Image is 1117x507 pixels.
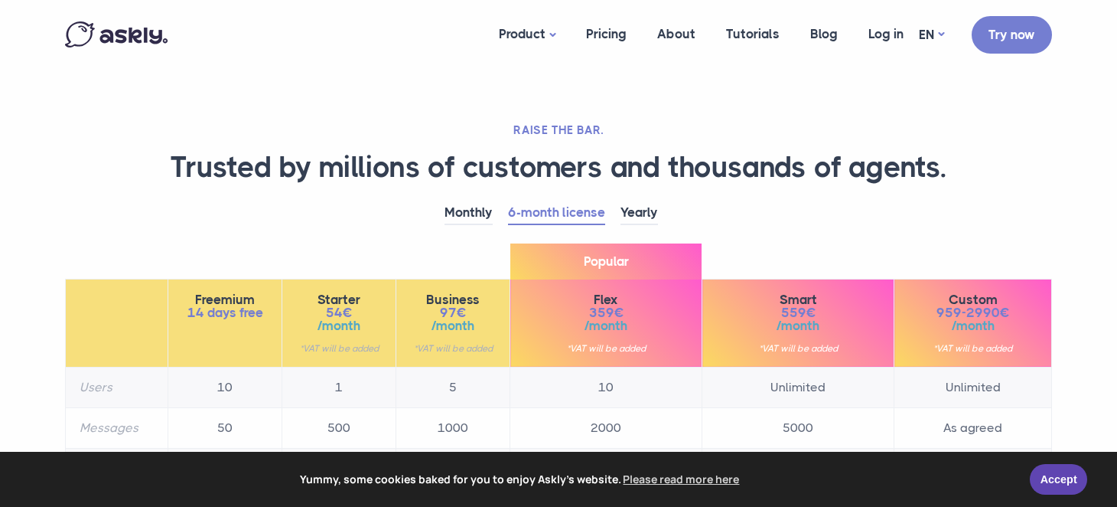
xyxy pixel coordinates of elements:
[716,306,880,319] span: 559€
[410,293,496,306] span: Business
[571,5,642,64] a: Pricing
[396,407,510,448] td: 1000
[168,407,282,448] td: 50
[296,319,382,332] span: /month
[65,123,1052,138] h2: RAISE THE BAR.
[711,5,795,64] a: Tutorials
[445,201,493,225] a: Monthly
[296,344,382,353] small: *VAT will be added
[908,293,1037,306] span: Custom
[524,293,688,306] span: Flex
[396,448,510,507] td: 100
[296,306,382,319] span: 54€
[484,5,571,65] a: Product
[282,448,396,507] td: 50
[65,149,1052,186] h1: Trusted by millions of customers and thousands of agents.
[510,367,702,407] td: 10
[22,468,1019,491] span: Yummy, some cookies baked for you to enjoy Askly's website.
[621,468,742,491] a: learn more about cookies
[510,407,702,448] td: 2000
[972,16,1052,54] a: Try now
[716,344,880,353] small: *VAT will be added
[168,448,282,507] td: 50
[410,319,496,332] span: /month
[282,367,396,407] td: 1
[508,201,605,225] a: 6-month license
[524,319,688,332] span: /month
[410,306,496,319] span: 97€
[702,367,894,407] td: Unlimited
[908,319,1037,332] span: /month
[716,319,880,332] span: /month
[853,5,919,64] a: Log in
[795,5,853,64] a: Blog
[296,293,382,306] span: Starter
[1030,464,1087,495] a: Accept
[908,306,1037,319] span: 959-2990€
[894,407,1052,448] td: As agreed
[642,5,711,64] a: About
[524,306,688,319] span: 359€
[702,407,894,448] td: 5000
[510,244,702,280] span: Popular
[919,24,944,46] a: EN
[168,367,282,407] td: 10
[65,21,168,47] img: Askly
[66,367,168,407] th: Users
[894,367,1052,407] td: Unlimited
[716,293,880,306] span: Smart
[282,407,396,448] td: 500
[396,367,510,407] td: 5
[410,344,496,353] small: *VAT will be added
[524,344,688,353] small: *VAT will be added
[908,344,1037,353] small: *VAT will be added
[182,293,268,306] span: Freemium
[66,407,168,448] th: Messages
[182,306,268,319] span: 14 days free
[620,201,658,225] a: Yearly
[66,448,168,507] th: AI responses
